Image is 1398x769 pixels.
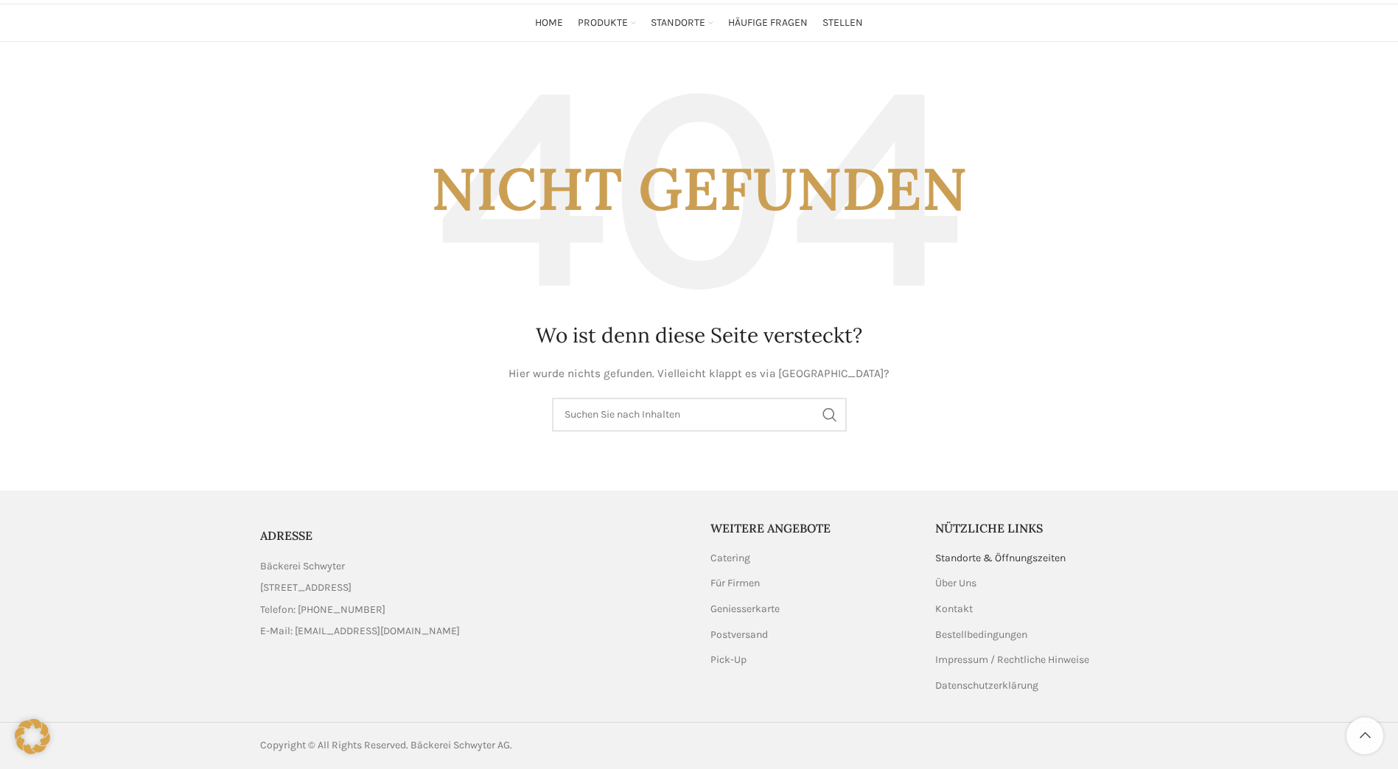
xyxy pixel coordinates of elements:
[710,653,748,667] a: Pick-Up
[552,398,847,432] input: Suchen
[260,623,688,639] a: List item link
[260,71,1139,306] h3: Nicht gefunden
[260,558,345,575] span: Bäckerei Schwyter
[710,602,781,617] a: Geniesserkarte
[935,628,1029,642] a: Bestellbedingungen
[535,8,563,38] a: Home
[253,8,1146,38] div: Main navigation
[935,551,1067,566] a: Standorte & Öffnungszeiten
[260,737,692,754] div: Copyright © All Rights Reserved. Bäckerei Schwyter AG.
[710,628,769,642] a: Postversand
[260,580,352,596] span: [STREET_ADDRESS]
[710,576,761,591] a: Für Firmen
[935,520,1139,536] h5: Nützliche Links
[535,16,563,30] span: Home
[1346,717,1383,754] a: Scroll to top button
[260,365,1139,383] p: Hier wurde nichts gefunden. Vielleicht klappt es via [GEOGRAPHIC_DATA]?
[260,528,312,543] span: ADRESSE
[578,16,628,30] span: Produkte
[822,16,863,30] span: Stellen
[728,8,808,38] a: Häufige Fragen
[260,321,1139,350] h1: Wo ist denn diese Seite versteckt?
[651,8,713,38] a: Standorte
[822,8,863,38] a: Stellen
[260,602,688,618] a: List item link
[935,602,974,617] a: Kontakt
[935,576,978,591] a: Über Uns
[710,520,914,536] h5: Weitere Angebote
[935,678,1040,693] a: Datenschutzerklärung
[728,16,808,30] span: Häufige Fragen
[578,8,636,38] a: Produkte
[935,653,1091,667] a: Impressum / Rechtliche Hinweise
[651,16,705,30] span: Standorte
[710,551,752,566] a: Catering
